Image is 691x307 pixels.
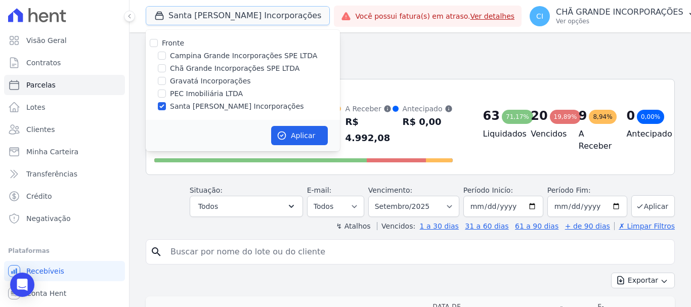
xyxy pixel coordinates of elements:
[190,186,223,194] label: Situação:
[531,128,563,140] h4: Vencidos
[4,186,125,206] a: Crédito
[336,222,370,230] label: ↯ Atalhos
[271,126,328,145] button: Aplicar
[631,195,675,217] button: Aplicar
[4,30,125,51] a: Visão Geral
[8,245,121,257] div: Plataformas
[307,186,332,194] label: E-mail:
[483,108,500,124] div: 63
[368,186,412,194] label: Vencimento:
[4,283,125,303] a: Conta Hent
[26,147,78,157] span: Minha Carteira
[164,242,670,262] input: Buscar por nome do lote ou do cliente
[4,208,125,229] a: Negativação
[170,63,299,74] label: Chã Grande Incorporações SPE LTDA
[170,51,317,61] label: Campina Grande Incorporações SPE LTDA
[26,266,64,276] span: Recebíveis
[4,53,125,73] a: Contratos
[377,222,415,230] label: Vencidos:
[4,97,125,117] a: Lotes
[170,89,243,99] label: PEC Imobiliária LTDA
[403,104,453,114] div: Antecipado
[146,6,330,25] button: Santa [PERSON_NAME] Incorporações
[550,110,581,124] div: 19,89%
[4,142,125,162] a: Minha Carteira
[626,128,658,140] h4: Antecipado
[162,39,184,47] label: Fronte
[4,261,125,281] a: Recebíveis
[465,222,508,230] a: 31 a 60 dias
[345,114,392,146] div: R$ 4.992,08
[26,169,77,179] span: Transferências
[170,76,251,86] label: Gravatá Incorporações
[170,101,304,112] label: Santa [PERSON_NAME] Incorporações
[10,273,34,297] div: Open Intercom Messenger
[403,114,453,130] div: R$ 0,00
[515,222,558,230] a: 61 a 90 dias
[355,11,514,22] span: Você possui fatura(s) em atraso.
[190,196,303,217] button: Todos
[565,222,610,230] a: + de 90 dias
[345,104,392,114] div: A Receber
[589,110,616,124] div: 8,94%
[150,246,162,258] i: search
[579,128,611,152] h4: A Receber
[4,164,125,184] a: Transferências
[26,102,46,112] span: Lotes
[556,17,683,25] p: Ver opções
[536,13,543,20] span: CI
[483,128,515,140] h4: Liquidados
[198,200,218,212] span: Todos
[26,191,52,201] span: Crédito
[26,288,66,298] span: Conta Hent
[26,213,71,224] span: Negativação
[146,40,675,59] h2: Parcelas
[614,222,675,230] a: ✗ Limpar Filtros
[26,80,56,90] span: Parcelas
[26,124,55,135] span: Clientes
[579,108,587,124] div: 9
[556,7,683,17] p: CHÃ GRANDE INCORPORAÇÕES
[626,108,635,124] div: 0
[611,273,675,288] button: Exportar
[470,12,515,20] a: Ver detalhes
[4,75,125,95] a: Parcelas
[531,108,547,124] div: 20
[420,222,459,230] a: 1 a 30 dias
[26,58,61,68] span: Contratos
[637,110,664,124] div: 0,00%
[547,185,627,196] label: Período Fim:
[4,119,125,140] a: Clientes
[463,186,513,194] label: Período Inicío:
[26,35,67,46] span: Visão Geral
[502,110,533,124] div: 71,17%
